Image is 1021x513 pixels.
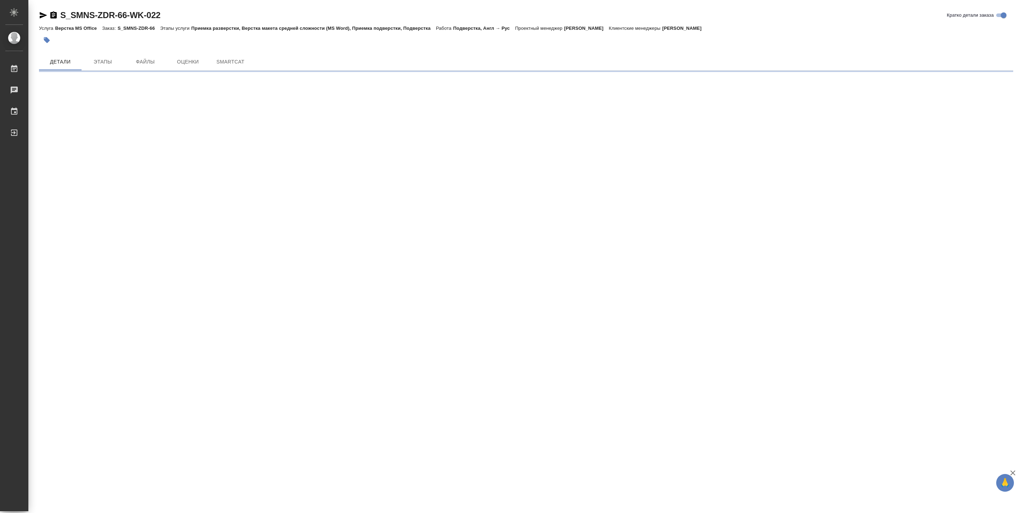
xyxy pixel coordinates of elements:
[213,57,247,66] span: SmartCat
[55,26,102,31] p: Верстка MS Office
[564,26,609,31] p: [PERSON_NAME]
[996,474,1014,492] button: 🙏
[662,26,707,31] p: [PERSON_NAME]
[999,475,1011,490] span: 🙏
[39,32,55,48] button: Добавить тэг
[60,10,161,20] a: S_SMNS-ZDR-66-WK-022
[947,12,994,19] span: Кратко детали заказа
[171,57,205,66] span: Оценки
[515,26,564,31] p: Проектный менеджер
[118,26,160,31] p: S_SMNS-ZDR-66
[49,11,58,20] button: Скопировать ссылку
[102,26,117,31] p: Заказ:
[453,26,515,31] p: Подверстка, Англ → Рус
[43,57,77,66] span: Детали
[128,57,162,66] span: Файлы
[609,26,662,31] p: Клиентские менеджеры
[436,26,453,31] p: Работа
[191,26,436,31] p: Приемка разверстки, Верстка макета средней сложности (MS Word), Приемка подверстки, Подверстка
[39,26,55,31] p: Услуга
[160,26,191,31] p: Этапы услуги
[86,57,120,66] span: Этапы
[39,11,48,20] button: Скопировать ссылку для ЯМессенджера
